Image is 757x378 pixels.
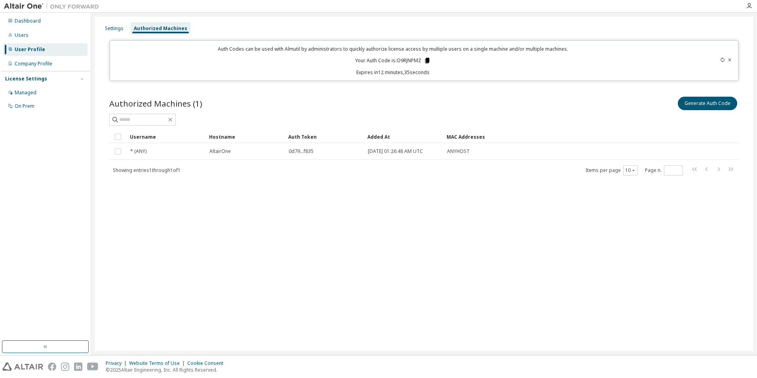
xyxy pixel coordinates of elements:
[625,167,636,174] button: 10
[209,148,231,155] span: AltairOne
[187,360,228,367] div: Cookie Consent
[678,97,737,110] button: Generate Auth Code
[368,148,423,155] span: [DATE] 01:26:48 AM UTC
[15,61,52,67] div: Company Profile
[109,98,202,109] span: Authorized Machines (1)
[289,148,314,155] span: 0d79...f835
[113,167,181,174] span: Showing entries 1 through 1 of 1
[586,165,638,176] span: Items per page
[447,130,656,143] div: MAC Addresses
[15,18,41,24] div: Dashboard
[48,363,56,371] img: facebook.svg
[61,363,69,371] img: instagram.svg
[106,360,129,367] div: Privacy
[74,363,82,371] img: linkedin.svg
[355,57,431,64] p: Your Auth Code is: O9RJNPMZ
[4,2,103,10] img: Altair One
[15,46,45,53] div: User Profile
[129,360,187,367] div: Website Terms of Use
[288,130,361,143] div: Auth Token
[115,46,672,52] p: Auth Codes can be used with Almutil by administrators to quickly authorize license access by mult...
[130,130,203,143] div: Username
[15,32,29,38] div: Users
[106,367,228,373] p: © 2025 Altair Engineering, Inc. All Rights Reserved.
[5,76,47,82] div: License Settings
[105,25,124,32] div: Settings
[15,90,36,96] div: Managed
[209,130,282,143] div: Hostname
[87,363,99,371] img: youtube.svg
[2,363,43,371] img: altair_logo.svg
[645,165,683,176] span: Page n.
[115,69,672,76] p: Expires in 12 minutes, 35 seconds
[447,148,470,155] span: ANYHOST
[134,25,187,32] div: Authorized Machines
[367,130,440,143] div: Added At
[130,148,146,155] span: * (ANY)
[15,103,34,109] div: On Prem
